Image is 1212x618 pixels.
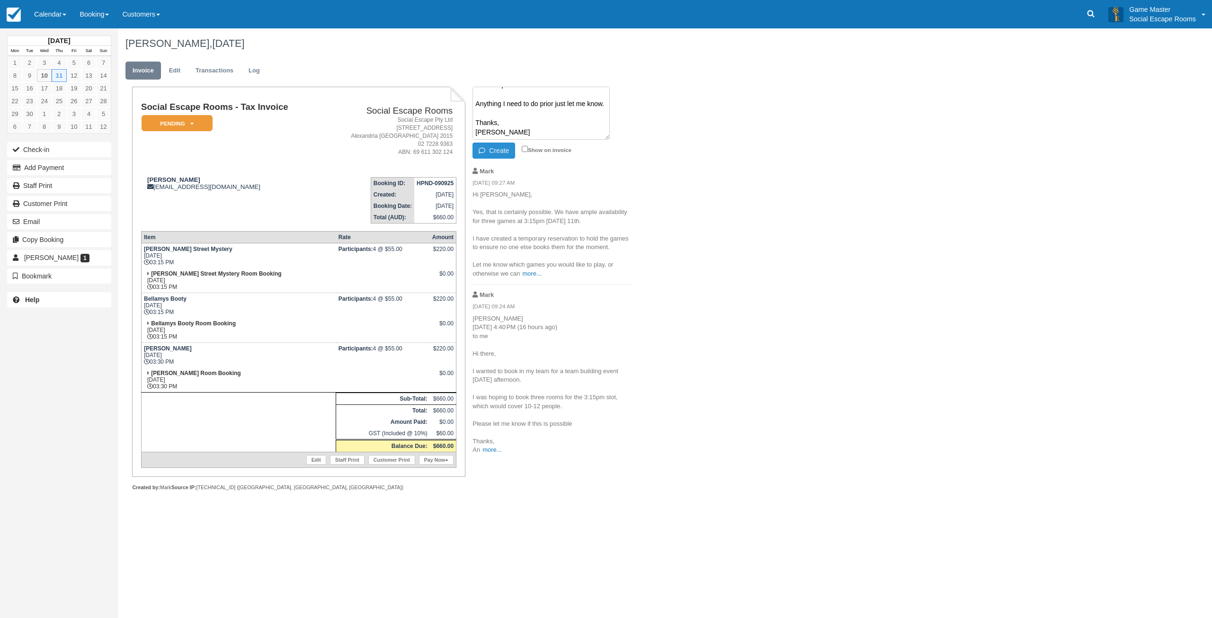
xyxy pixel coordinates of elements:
a: 6 [81,56,96,69]
a: 5 [96,107,111,120]
a: Customer Print [368,455,415,465]
a: 5 [67,56,81,69]
a: 12 [67,69,81,82]
a: 19 [67,82,81,95]
a: 7 [96,56,111,69]
p: Game Master [1129,5,1196,14]
a: 6 [8,120,22,133]
p: Hi [PERSON_NAME], Yes, that is certainly possible. We have ample availability for three games at ... [472,190,632,278]
th: Total (AUD): [371,212,414,224]
a: 8 [37,120,52,133]
em: [DATE] 09:24 AM [472,303,632,313]
td: $0.00 [430,416,456,428]
th: Item [141,232,336,243]
strong: HPND-090925 [417,180,454,187]
th: Rate [336,232,430,243]
th: Booking ID: [371,178,414,189]
h2: Social Escape Rooms [326,106,453,116]
a: 14 [96,69,111,82]
p: [PERSON_NAME] [DATE] 4:40 PM (16 hours ago) to me Hi there, I wanted to book in my team for a tea... [472,314,632,455]
td: [DATE] 03:15 PM [141,318,336,343]
a: 15 [8,82,22,95]
th: Tue [22,46,37,56]
div: $220.00 [432,296,454,310]
div: $220.00 [432,246,454,260]
em: [DATE] 09:27 AM [472,179,632,189]
strong: Source IP: [171,484,196,490]
td: $660.00 [430,393,456,405]
strong: $660.00 [433,443,454,449]
th: Amount [430,232,456,243]
label: Show on invoice [522,147,571,153]
a: 18 [52,82,66,95]
a: 22 [8,95,22,107]
td: $660.00 [414,212,456,224]
strong: Created by: [132,484,160,490]
a: Pay Now [419,455,454,465]
a: 23 [22,95,37,107]
p: Social Escape Rooms [1129,14,1196,24]
span: [PERSON_NAME] [24,254,79,261]
div: $0.00 [432,270,454,285]
strong: [PERSON_NAME] [147,176,200,183]
h1: [PERSON_NAME], [125,38,1020,49]
a: more... [522,270,541,277]
a: Staff Print [7,178,111,193]
strong: [PERSON_NAME] Street Mystery [144,246,232,252]
td: [DATE] 03:30 PM [141,367,336,393]
th: Fri [67,46,81,56]
a: 12 [96,120,111,133]
a: Edit [306,455,326,465]
a: 10 [37,69,52,82]
a: 25 [52,95,66,107]
a: 3 [67,107,81,120]
a: 30 [22,107,37,120]
td: 4 @ $55.00 [336,293,430,318]
a: 26 [67,95,81,107]
address: Social Escape Pty Ltd [STREET_ADDRESS] Alexandria [GEOGRAPHIC_DATA] 2015 02 7228 9363 ABN: 69 611... [326,116,453,157]
div: Mark [TECHNICAL_ID] ([GEOGRAPHIC_DATA], [GEOGRAPHIC_DATA], [GEOGRAPHIC_DATA]) [132,484,465,491]
td: [DATE] [414,200,456,212]
th: Mon [8,46,22,56]
a: 11 [52,69,66,82]
div: [EMAIL_ADDRESS][DOMAIN_NAME] [141,176,322,190]
td: [DATE] 03:15 PM [141,268,336,293]
strong: Mark [480,291,494,298]
button: Email [7,214,111,229]
a: Staff Print [330,455,365,465]
strong: [PERSON_NAME] Street Mystery Room Booking [151,270,281,277]
td: [DATE] 03:15 PM [141,293,336,318]
a: Pending [141,115,209,132]
th: Sun [96,46,111,56]
strong: [PERSON_NAME] Room Booking [151,370,241,376]
a: 9 [22,69,37,82]
span: 1 [80,254,89,262]
a: Edit [162,62,187,80]
a: 2 [22,56,37,69]
a: Invoice [125,62,161,80]
span: [DATE] [212,37,244,49]
button: Check-in [7,142,111,157]
a: 8 [8,69,22,82]
td: GST (Included @ 10%) [336,428,430,440]
th: Total: [336,405,430,417]
a: more... [482,446,501,453]
a: 28 [96,95,111,107]
img: checkfront-main-nav-mini-logo.png [7,8,21,22]
td: $60.00 [430,428,456,440]
td: [DATE] 03:15 PM [141,243,336,269]
a: 11 [81,120,96,133]
a: 9 [52,120,66,133]
th: Sat [81,46,96,56]
a: 2 [52,107,66,120]
img: A3 [1108,7,1123,22]
strong: [DATE] [48,37,70,45]
a: 4 [81,107,96,120]
td: [DATE] [414,189,456,200]
h1: Social Escape Rooms - Tax Invoice [141,102,322,112]
a: 29 [8,107,22,120]
a: Transactions [188,62,241,80]
strong: [PERSON_NAME] [144,345,192,352]
a: Log [241,62,267,80]
a: 7 [22,120,37,133]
